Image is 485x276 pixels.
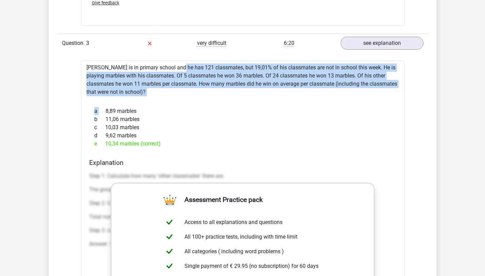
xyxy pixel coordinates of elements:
[89,107,396,115] div: 8,89 marbles
[341,37,423,50] a: see explanation
[62,39,86,47] span: Question
[89,226,396,235] p: Step 3: calculate how many marbles he won on average per classmate
[89,159,396,167] h4: Explanation
[94,107,106,115] span: a
[86,40,89,46] span: 3
[89,123,396,132] div: 10,03 marbles
[89,172,396,180] p: Step 1: Calculate how many 'other classmates' there are.
[92,0,119,5] span: Give feedback
[89,140,396,148] div: 10,34 marbles (correct)
[197,40,226,47] span: very difficult
[94,115,106,123] span: b
[89,240,396,248] p: Answer: 1251 / 121 = 10,34 marbles
[89,213,396,221] p: Total number of won marbles: 5 * 36 + 24 * 13 + 69 * 11 = 1251 marbles
[89,199,396,207] p: Step 2: Calculate how many marbles are won in total.
[94,132,106,140] span: d
[94,123,105,132] span: c
[89,186,396,194] p: The group of 'other classmates' consists of 121 * (1 - 19,01%) - 5 - 24 = 69 classmates.
[89,115,396,123] div: 11,06 marbles
[89,132,396,140] div: 9,62 marbles
[94,140,105,148] span: e
[284,40,294,47] span: 6:20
